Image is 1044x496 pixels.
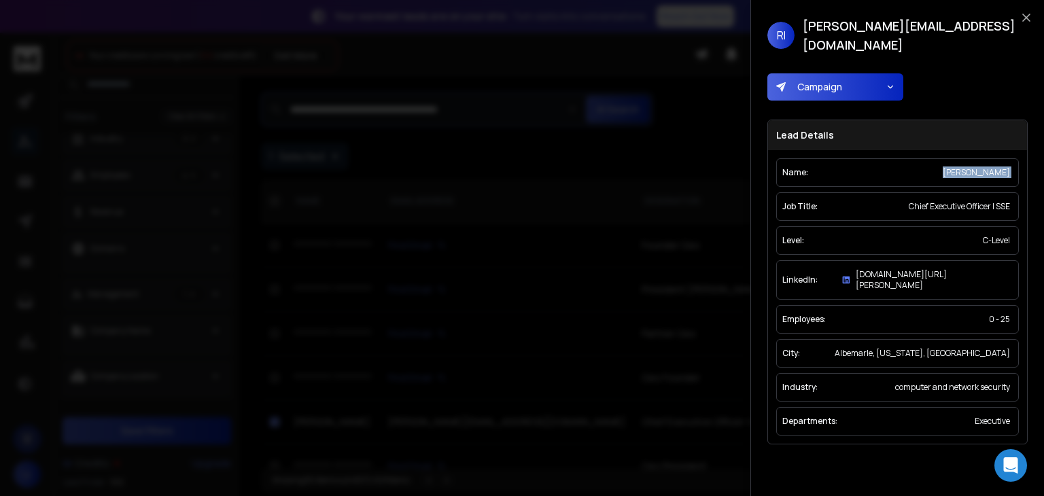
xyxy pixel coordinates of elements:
div: [PERSON_NAME] [940,164,1013,181]
div: Open Intercom Messenger [994,449,1027,482]
h3: Lead Details [768,120,1027,150]
div: 0 - 25 [986,311,1013,327]
p: Job Title: [782,201,818,212]
div: computer and network security [892,379,1013,395]
span: RI [767,22,795,49]
div: Albemarle, [US_STATE], [GEOGRAPHIC_DATA] [832,345,1013,361]
span: [DOMAIN_NAME][URL][PERSON_NAME] [856,269,1010,291]
span: Campaign [792,80,842,94]
div: C-Level [980,232,1013,249]
p: LinkedIn: [782,274,818,285]
h1: [PERSON_NAME][EMAIL_ADDRESS][DOMAIN_NAME] [803,16,1028,54]
p: Employees: [782,314,826,325]
p: Level: [782,235,804,246]
p: Departments: [782,416,837,427]
p: City: [782,348,800,359]
div: Chief Executive Officer | SSE [906,198,1013,215]
p: Name: [782,167,808,178]
div: Executive [972,413,1013,429]
p: Industry: [782,382,818,393]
